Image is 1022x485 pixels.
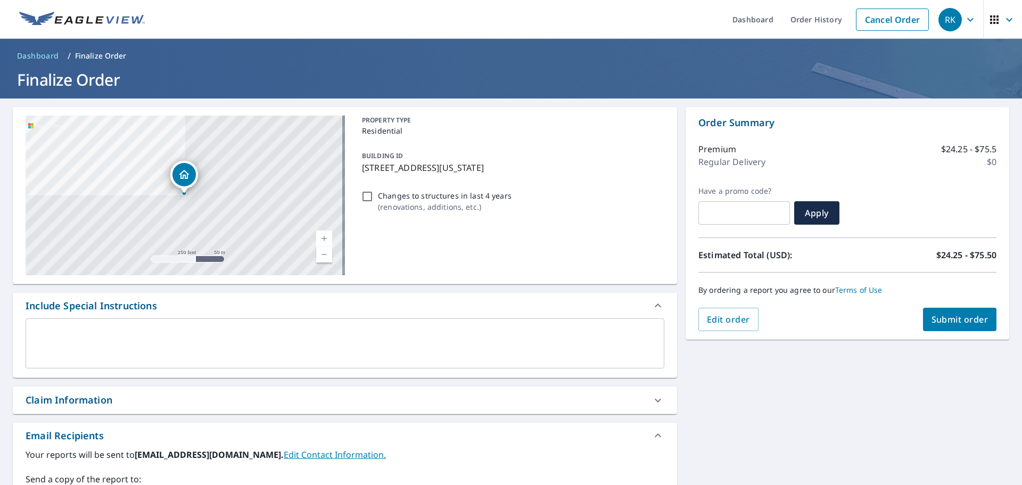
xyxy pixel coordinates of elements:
p: [STREET_ADDRESS][US_STATE] [362,161,660,174]
div: RK [938,8,962,31]
p: ( renovations, additions, etc. ) [378,201,512,212]
button: Apply [794,201,839,225]
b: [EMAIL_ADDRESS][DOMAIN_NAME]. [135,449,284,461]
span: Edit order [707,314,750,325]
p: PROPERTY TYPE [362,116,660,125]
h1: Finalize Order [13,69,1009,91]
button: Edit order [698,308,759,331]
img: EV Logo [19,12,145,28]
p: $24.25 - $75.50 [936,249,996,261]
p: Regular Delivery [698,155,765,168]
li: / [68,50,71,62]
a: Terms of Use [835,285,883,295]
p: Changes to structures in last 4 years [378,190,512,201]
span: Dashboard [17,51,59,61]
p: Finalize Order [75,51,127,61]
div: Claim Information [13,387,677,414]
div: Include Special Instructions [13,293,677,318]
div: Email Recipients [26,429,104,443]
p: $0 [987,155,996,168]
p: By ordering a report you agree to our [698,285,996,295]
label: Have a promo code? [698,186,790,196]
a: Cancel Order [856,9,929,31]
div: Include Special Instructions [26,299,157,313]
a: Current Level 17, Zoom In [316,231,332,246]
a: Dashboard [13,47,63,64]
p: Estimated Total (USD): [698,249,847,261]
label: Your reports will be sent to [26,448,664,461]
p: Order Summary [698,116,996,130]
p: Residential [362,125,660,136]
nav: breadcrumb [13,47,1009,64]
span: Submit order [932,314,988,325]
p: BUILDING ID [362,151,403,160]
div: Claim Information [26,393,112,407]
a: Current Level 17, Zoom Out [316,246,332,262]
span: Apply [803,207,831,219]
div: Dropped pin, building 1, Residential property, 1616 Louisiana St Lawrence, KS 66044 [170,161,198,194]
button: Submit order [923,308,997,331]
p: $24.25 - $75.5 [941,143,996,155]
p: Premium [698,143,736,155]
div: Email Recipients [13,423,677,448]
a: EditContactInfo [284,449,386,461]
